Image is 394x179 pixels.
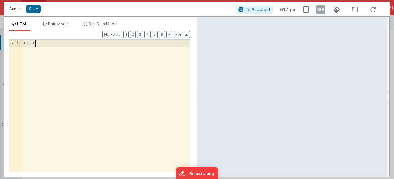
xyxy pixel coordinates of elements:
[17,22,28,26] span: HTML
[9,40,22,47] div: 1
[137,31,143,38] button: 3
[280,6,295,13] span: 612 px
[174,31,190,38] button: Format
[6,5,25,13] button: Cancel
[166,31,172,38] button: 7
[130,31,136,38] button: 2
[123,31,129,38] button: 1
[102,31,122,38] button: No Folds
[48,22,69,26] span: Data Model
[89,22,117,26] span: Dev Data Model
[159,31,165,38] button: 6
[246,7,271,12] span: AI Assistant
[236,6,273,14] button: AI Assistant
[152,31,158,38] button: 5
[144,31,151,38] button: 4
[26,5,41,13] button: Save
